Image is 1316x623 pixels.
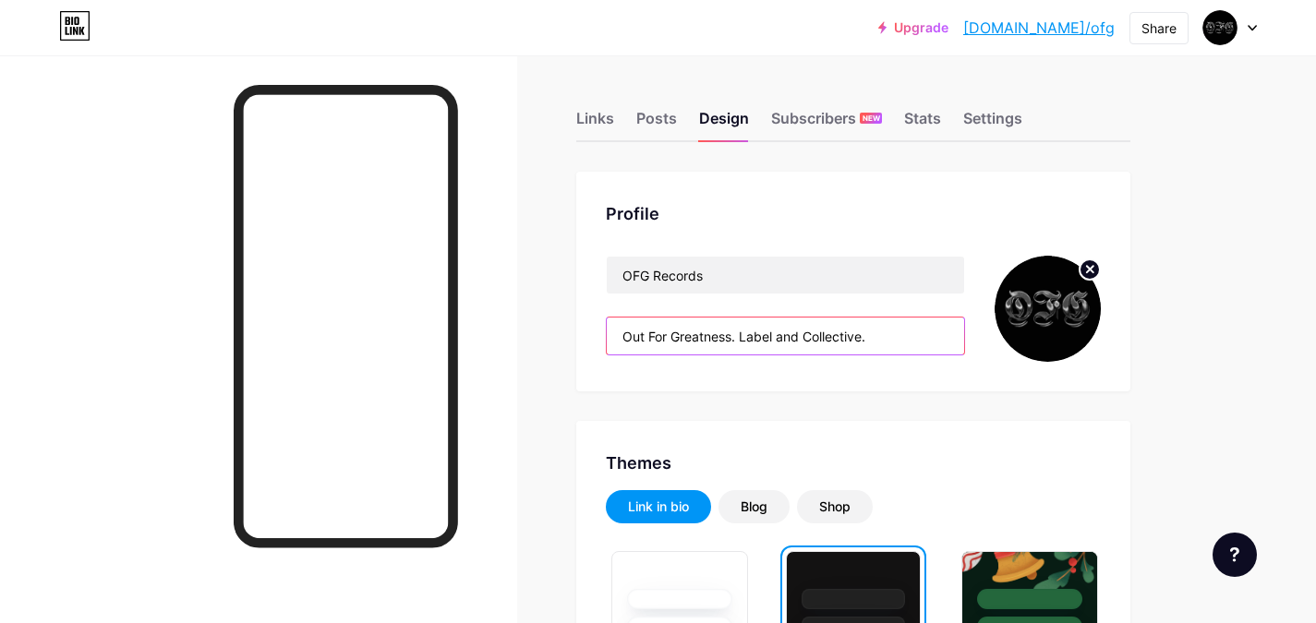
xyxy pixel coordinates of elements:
[1202,10,1238,45] img: ofg
[607,257,964,294] input: Name
[636,107,677,140] div: Posts
[606,450,1101,475] div: Themes
[819,497,851,516] div: Shop
[576,107,614,140] div: Links
[771,107,882,140] div: Subscribers
[963,17,1115,39] a: [DOMAIN_NAME]/ofg
[904,107,941,140] div: Stats
[606,201,1101,226] div: Profile
[995,256,1101,362] img: ofg
[699,107,749,140] div: Design
[741,497,767,516] div: Blog
[1141,18,1177,38] div: Share
[607,317,964,354] input: Bio
[863,113,880,124] span: NEW
[878,20,948,35] a: Upgrade
[963,107,1022,140] div: Settings
[628,497,689,516] div: Link in bio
